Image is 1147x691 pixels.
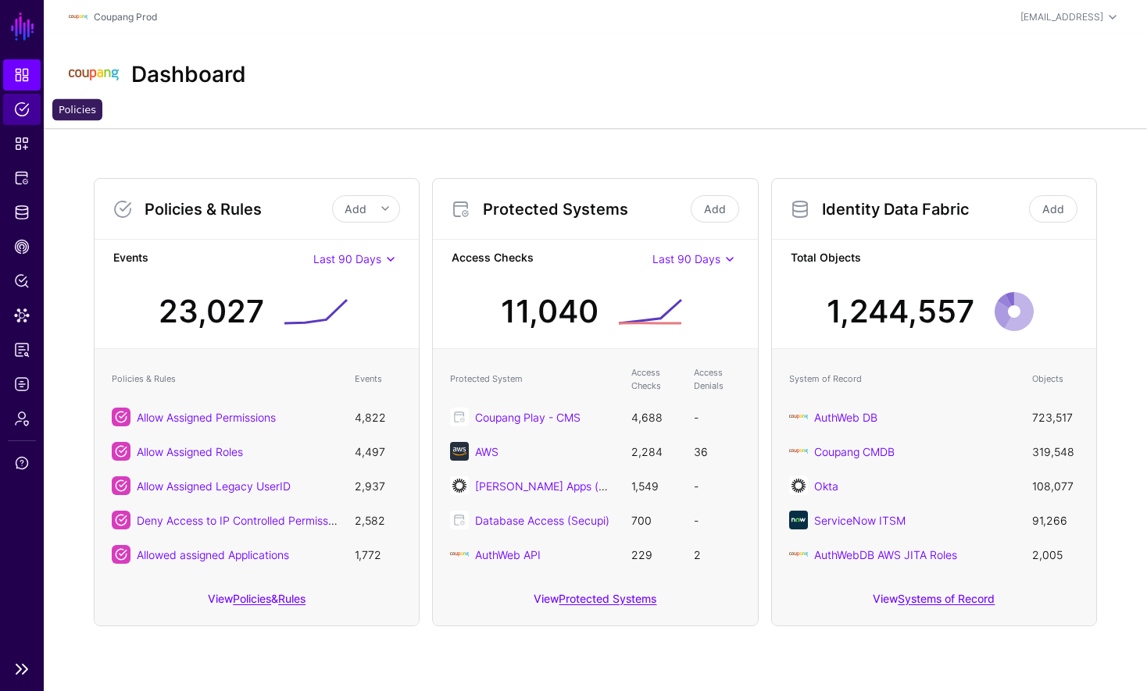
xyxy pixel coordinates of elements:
[501,288,599,335] div: 11,040
[3,162,41,194] a: Protected Systems
[781,358,1024,400] th: System of Record
[95,581,419,625] div: View &
[1024,434,1087,468] td: 319,548
[345,202,366,215] span: Add
[14,273,30,289] span: Policy Lens
[624,503,686,537] td: 700
[14,170,30,186] span: Protected Systems
[475,445,498,458] a: AWS
[814,411,877,424] a: AuthWeb DB
[814,445,895,458] a: Coupang CMDB
[3,197,41,228] a: Identity Data Fabric
[789,545,808,564] img: svg+xml;base64,PHN2ZyBpZD0iTG9nbyIgeG1sbnM9Imh0dHA6Ly93d3cudzMub3JnLzIwMDAvc3ZnIiB3aWR0aD0iMTIxLj...
[3,231,41,262] a: CAEP Hub
[14,136,30,151] span: Snippets
[475,548,541,561] a: AuthWeb API
[450,476,469,495] img: svg+xml;base64,PHN2ZyB3aWR0aD0iNjQiIGhlaWdodD0iNjQiIHZpZXdCb3g9IjAgMCA2NCA2NCIgZmlsbD0ibm9uZSIgeG...
[3,300,41,331] a: Data Lens
[347,537,409,572] td: 1,772
[1024,537,1087,572] td: 2,005
[789,442,808,461] img: svg+xml;base64,PHN2ZyBpZD0iTG9nbyIgeG1sbnM9Imh0dHA6Ly93d3cudzMub3JnLzIwMDAvc3ZnIiB3aWR0aD0iMTIxLj...
[475,411,581,424] a: Coupang Play - CMS
[3,128,41,159] a: Snippets
[3,369,41,400] a: Logs
[789,476,808,495] img: svg+xml;base64,PHN2ZyB3aWR0aD0iNjQiIGhlaWdodD0iNjQiIHZpZXdCb3g9IjAgMCA2NCA2NCIgZmlsbD0ibm9uZSIgeG...
[137,445,243,458] a: Allow Assigned Roles
[3,94,41,125] a: Policies
[559,592,656,605] a: Protected Systems
[159,288,264,335] div: 23,027
[94,11,157,23] a: Coupang Prod
[145,200,332,219] h3: Policies & Rules
[14,102,30,117] span: Policies
[3,403,41,434] a: Admin
[789,408,808,426] img: svg+xml;base64,PHN2ZyBpZD0iTG9nbyIgeG1sbnM9Imh0dHA6Ly93d3cudzMub3JnLzIwMDAvc3ZnIiB3aWR0aD0iMTIxLj...
[652,252,720,265] span: Last 90 Days
[691,195,739,223] a: Add
[624,434,686,468] td: 2,284
[686,434,749,468] td: 36
[347,400,409,434] td: 4,822
[475,479,702,493] a: [PERSON_NAME] Apps (with Legacy UserID)
[450,545,469,564] img: svg+xml;base64,PHN2ZyBpZD0iTG9nbyIgeG1sbnM9Imh0dHA6Ly93d3cudzMub3JnLzIwMDAvc3ZnIiB3aWR0aD0iMTIxLj...
[1024,468,1087,503] td: 108,077
[9,9,36,44] a: SGNL
[827,288,974,335] div: 1,244,557
[822,200,1026,219] h3: Identity Data Fabric
[3,265,41,297] a: Policy Lens
[450,442,469,461] img: svg+xml;base64,PHN2ZyB3aWR0aD0iNjQiIGhlaWdodD0iNjQiIHZpZXdCb3g9IjAgMCA2NCA2NCIgZmlsbD0ibm9uZSIgeG...
[686,537,749,572] td: 2
[898,592,995,605] a: Systems of Record
[347,358,409,400] th: Events
[69,50,119,100] img: svg+xml;base64,PHN2ZyBpZD0iTG9nbyIgeG1sbnM9Imh0dHA6Ly93d3cudzMub3JnLzIwMDAvc3ZnIiB3aWR0aD0iMTIxLj...
[347,503,409,537] td: 2,582
[14,205,30,220] span: Identity Data Fabric
[814,548,957,561] a: AuthWebDB AWS JITA Roles
[624,537,686,572] td: 229
[104,358,347,400] th: Policies & Rules
[1024,400,1087,434] td: 723,517
[278,592,306,605] a: Rules
[137,548,289,561] a: Allowed assigned Applications
[686,503,749,537] td: -
[1029,195,1077,223] a: Add
[113,249,313,269] strong: Events
[3,334,41,365] a: Access Reporting
[483,200,687,219] h3: Protected Systems
[347,468,409,503] td: 2,937
[14,308,30,323] span: Data Lens
[137,479,291,493] a: Allow Assigned Legacy UserID
[14,376,30,392] span: Logs
[624,358,686,400] th: Access Checks
[442,358,623,400] th: Protected System
[69,8,88,27] img: svg+xml;base64,PHN2ZyBpZD0iTG9nbyIgeG1sbnM9Imh0dHA6Ly93d3cudzMub3JnLzIwMDAvc3ZnIiB3aWR0aD0iMTIxLj...
[452,249,652,269] strong: Access Checks
[14,342,30,358] span: Access Reporting
[1020,10,1103,24] div: [EMAIL_ADDRESS]
[14,411,30,426] span: Admin
[686,358,749,400] th: Access Denials
[137,514,387,527] a: Deny Access to IP Controlled Permissions off VDI
[52,99,102,121] div: Policies
[475,514,609,527] a: Database Access (Secupi)
[14,455,30,471] span: Support
[686,400,749,434] td: -
[1024,358,1087,400] th: Objects
[313,252,381,265] span: Last 90 Days
[789,511,808,529] img: svg+xml;base64,PHN2ZyB3aWR0aD0iNjQiIGhlaWdodD0iNjQiIHZpZXdCb3g9IjAgMCA2NCA2NCIgZmlsbD0ibm9uZSIgeG...
[347,434,409,468] td: 4,497
[131,62,246,88] h2: Dashboard
[814,479,838,493] a: Okta
[233,592,271,605] a: Policies
[686,468,749,503] td: -
[814,514,906,527] a: ServiceNow ITSM
[791,249,1077,269] strong: Total Objects
[14,239,30,255] span: CAEP Hub
[624,400,686,434] td: 4,688
[3,59,41,91] a: Dashboard
[14,67,30,83] span: Dashboard
[433,581,757,625] div: View
[137,411,276,424] a: Allow Assigned Permissions
[624,468,686,503] td: 1,549
[1024,503,1087,537] td: 91,266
